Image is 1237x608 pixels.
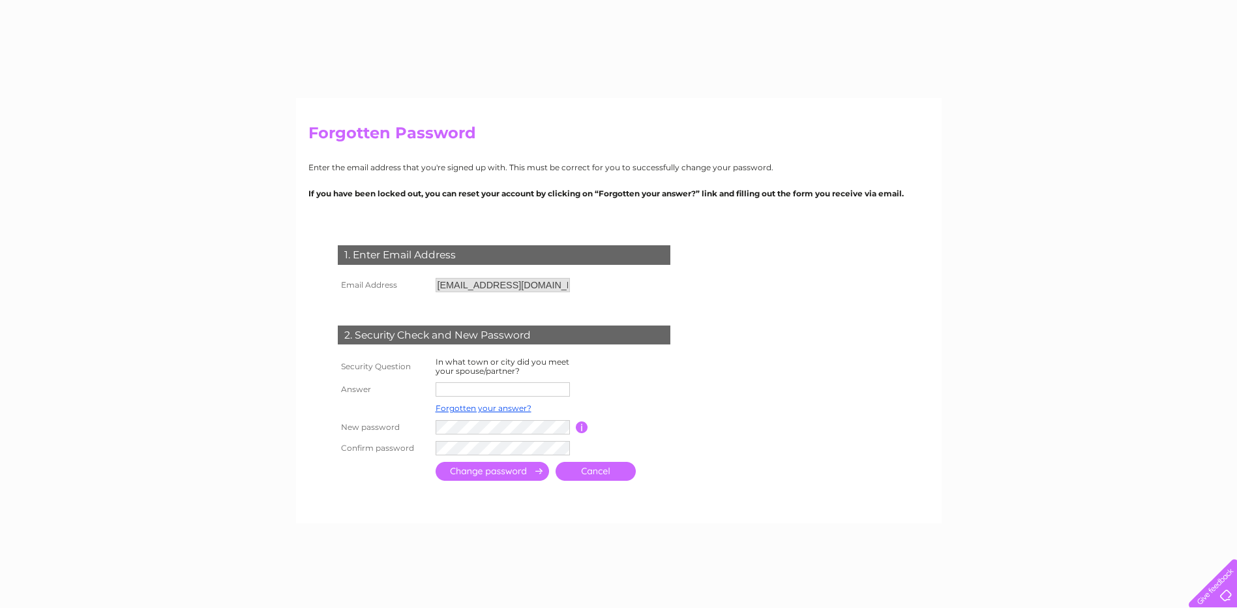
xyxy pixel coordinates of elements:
[556,462,636,481] a: Cancel
[308,161,929,174] p: Enter the email address that you're signed up with. This must be correct for you to successfully ...
[335,354,432,379] th: Security Question
[335,417,432,438] th: New password
[576,421,588,433] input: Information
[308,187,929,200] p: If you have been locked out, you can reset your account by clicking on “Forgotten your answer?” l...
[436,462,549,481] input: Submit
[308,124,929,149] h2: Forgotten Password
[338,326,670,345] div: 2. Security Check and New Password
[335,275,432,296] th: Email Address
[338,245,670,265] div: 1. Enter Email Address
[335,379,432,400] th: Answer
[335,438,432,459] th: Confirm password
[436,357,569,376] label: In what town or city did you meet your spouse/partner?
[436,403,531,413] a: Forgotten your answer?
